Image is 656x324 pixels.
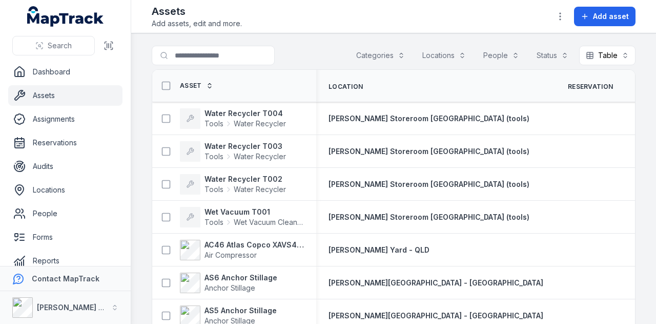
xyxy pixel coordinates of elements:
button: Add asset [574,7,635,26]
span: Air Compressor [204,251,257,259]
span: [PERSON_NAME][GEOGRAPHIC_DATA] - [GEOGRAPHIC_DATA] [329,278,543,287]
a: Audits [8,156,122,177]
a: [PERSON_NAME] Storeroom [GEOGRAPHIC_DATA] (tools) [329,113,529,124]
strong: Contact MapTrack [32,274,99,283]
strong: AS5 Anchor Stillage [204,306,277,316]
span: [PERSON_NAME] Yard - QLD [329,245,429,254]
button: Status [530,46,575,65]
span: Water Recycler [234,184,286,195]
a: AS6 Anchor StillageAnchor Stillage [180,273,277,293]
a: MapTrack [27,6,104,27]
strong: Water Recycler T003 [204,141,286,151]
strong: Water Recycler T002 [204,174,286,184]
span: [PERSON_NAME] Storeroom [GEOGRAPHIC_DATA] (tools) [329,213,529,221]
span: Tools [204,119,223,129]
span: [PERSON_NAME] Storeroom [GEOGRAPHIC_DATA] (tools) [329,114,529,123]
a: [PERSON_NAME][GEOGRAPHIC_DATA] - [GEOGRAPHIC_DATA] [329,311,543,321]
span: Search [48,41,72,51]
a: [PERSON_NAME] Storeroom [GEOGRAPHIC_DATA] (tools) [329,179,529,189]
a: [PERSON_NAME] Storeroom [GEOGRAPHIC_DATA] (tools) [329,212,529,222]
a: Forms [8,227,122,247]
a: Asset [180,82,213,90]
a: Wet Vacuum T001ToolsWet Vacuum Cleaner [180,207,304,227]
span: Anchor Stillage [204,283,255,292]
a: [PERSON_NAME] Yard - QLD [329,245,429,255]
span: Add assets, edit and more. [152,18,242,29]
a: People [8,203,122,224]
a: Reservations [8,132,122,153]
button: Locations [416,46,473,65]
strong: [PERSON_NAME] Group [37,303,121,312]
span: Tools [204,151,223,162]
span: [PERSON_NAME] Storeroom [GEOGRAPHIC_DATA] (tools) [329,147,529,156]
strong: Water Recycler T004 [204,108,286,119]
a: Reports [8,251,122,271]
span: Reservation [568,83,613,91]
a: [PERSON_NAME][GEOGRAPHIC_DATA] - [GEOGRAPHIC_DATA] [329,278,543,288]
button: Search [12,36,95,55]
button: People [477,46,526,65]
h2: Assets [152,4,242,18]
a: Water Recycler T002ToolsWater Recycler [180,174,286,195]
span: [PERSON_NAME] Storeroom [GEOGRAPHIC_DATA] (tools) [329,180,529,188]
a: Dashboard [8,62,122,82]
button: Categories [350,46,412,65]
span: Add asset [593,11,629,22]
strong: AC46 Atlas Copco XAVS450 [204,240,304,250]
span: Tools [204,184,223,195]
strong: Wet Vacuum T001 [204,207,304,217]
span: [PERSON_NAME][GEOGRAPHIC_DATA] - [GEOGRAPHIC_DATA] [329,311,543,320]
a: Water Recycler T003ToolsWater Recycler [180,141,286,162]
button: Table [579,46,635,65]
span: Water Recycler [234,119,286,129]
a: [PERSON_NAME] Storeroom [GEOGRAPHIC_DATA] (tools) [329,146,529,157]
span: Wet Vacuum Cleaner [234,217,304,227]
span: Location [329,83,363,91]
span: Asset [180,82,202,90]
a: Water Recycler T004ToolsWater Recycler [180,108,286,129]
span: Water Recycler [234,151,286,162]
a: AC46 Atlas Copco XAVS450Air Compressor [180,240,304,260]
a: Assignments [8,109,122,129]
a: Locations [8,180,122,200]
strong: AS6 Anchor Stillage [204,273,277,283]
a: Assets [8,85,122,106]
span: Tools [204,217,223,227]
